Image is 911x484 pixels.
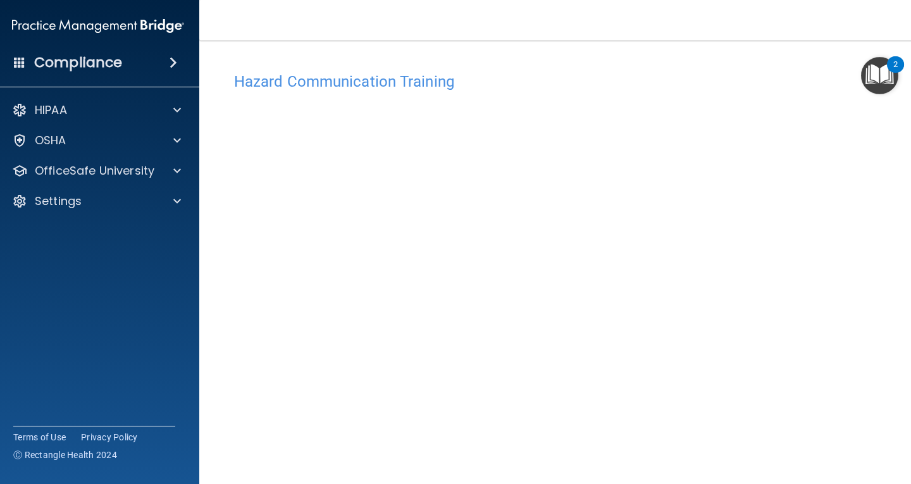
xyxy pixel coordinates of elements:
[861,57,898,94] button: Open Resource Center, 2 new notifications
[35,194,82,209] p: Settings
[12,133,181,148] a: OSHA
[35,133,66,148] p: OSHA
[35,102,67,118] p: HIPAA
[13,431,66,444] a: Terms of Use
[12,13,184,39] img: PMB logo
[35,163,154,178] p: OfficeSafe University
[81,431,138,444] a: Privacy Policy
[12,102,181,118] a: HIPAA
[12,194,181,209] a: Settings
[12,163,181,178] a: OfficeSafe University
[34,54,122,71] h4: Compliance
[234,73,879,90] h4: Hazard Communication Training
[893,65,898,81] div: 2
[13,449,117,461] span: Ⓒ Rectangle Health 2024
